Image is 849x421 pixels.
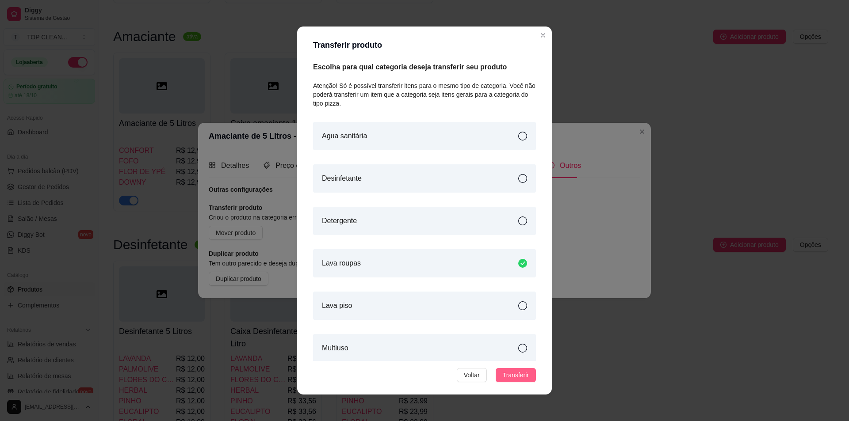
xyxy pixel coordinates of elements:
[322,131,367,141] article: Agua sanitária
[322,216,357,226] article: Detergente
[313,62,536,72] article: Escolha para qual categoria deseja transferir seu produto
[457,368,487,382] button: Voltar
[322,343,348,353] article: Multiuso
[536,28,550,42] button: Close
[322,258,361,269] article: Lava roupas
[464,370,480,380] span: Voltar
[302,32,547,58] header: Transferir produto
[496,368,536,382] button: Transferir
[503,370,529,380] span: Transferir
[313,81,536,108] article: Atenção! Só é possível transferir itens para o mesmo tipo de categoria. Você não poderá transferi...
[322,173,362,184] article: Desinfetante
[322,300,352,311] article: Lava piso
